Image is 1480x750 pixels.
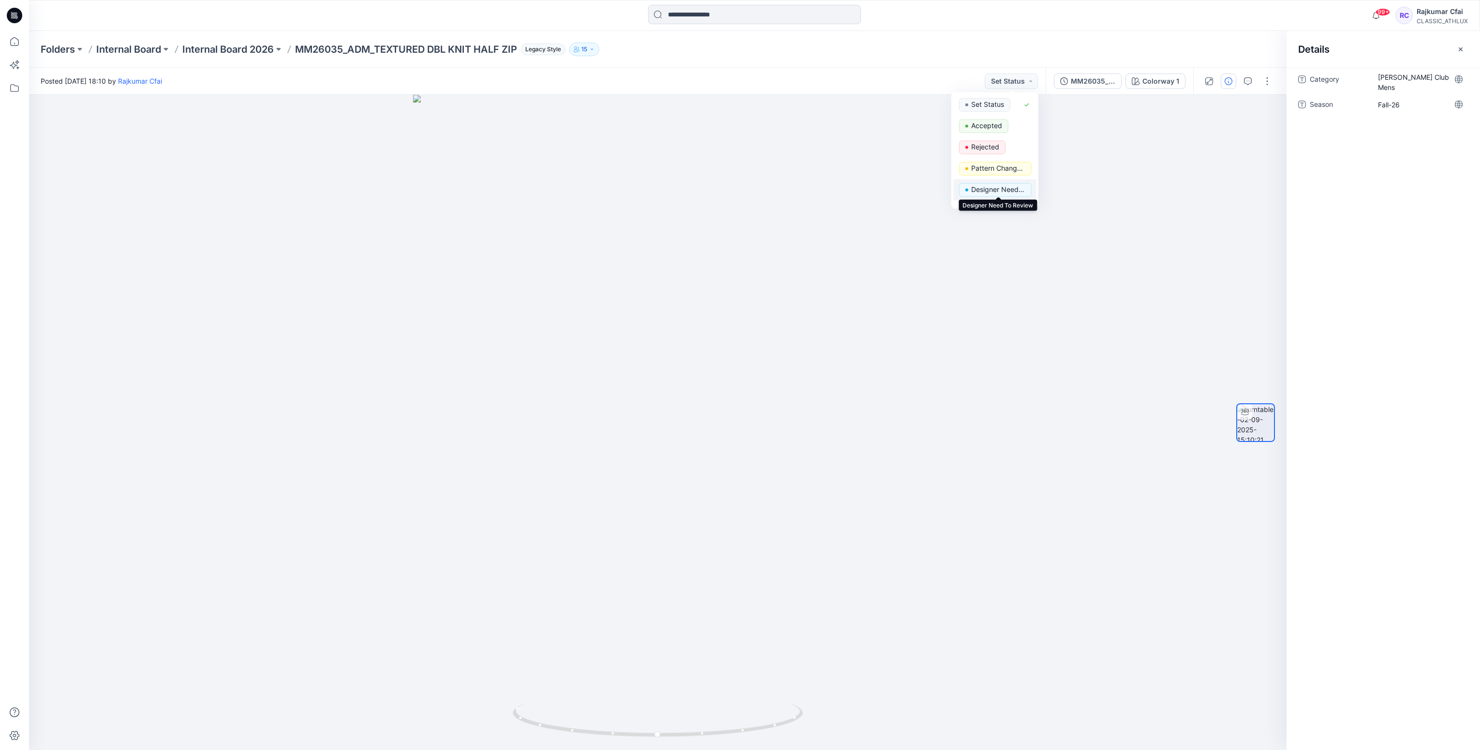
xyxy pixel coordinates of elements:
[1071,76,1115,87] div: MM26035_ADM_TEXTURED DBL KNIT HALF ZIP
[569,43,599,56] button: 15
[971,141,999,153] p: Rejected
[41,43,75,56] a: Folders
[182,43,274,56] a: Internal Board 2026
[1054,74,1122,89] button: MM26035_ADM_TEXTURED DBL KNIT HALF ZIP
[1417,6,1468,17] div: Rajkumar Cfai
[1378,72,1462,92] span: Sams Club Mens
[971,183,1025,196] p: Designer Need To Review
[971,98,1004,111] p: Set Status
[1395,7,1413,24] div: RC
[1142,76,1179,87] div: Colorway 1
[1125,74,1185,89] button: Colorway 1
[971,205,1025,217] p: Dropped \ Not proceeding
[971,162,1025,175] p: Pattern Changes Requested
[517,43,565,56] button: Legacy Style
[41,76,162,86] span: Posted [DATE] 18:10 by
[1378,100,1462,110] span: Fall-26
[1310,99,1368,112] span: Season
[521,44,565,55] span: Legacy Style
[971,119,1002,132] p: Accepted
[1298,44,1330,55] h2: Details
[1221,74,1236,89] button: Details
[1310,74,1368,93] span: Category
[118,77,162,85] a: Rajkumar Cfai
[295,43,517,56] p: MM26035_ADM_TEXTURED DBL KNIT HALF ZIP
[1376,8,1390,16] span: 99+
[1237,404,1274,441] img: turntable-02-09-2025-15:10:21
[581,44,587,55] p: 15
[1417,17,1468,25] div: CLASSIC_ATHLUX
[96,43,161,56] a: Internal Board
